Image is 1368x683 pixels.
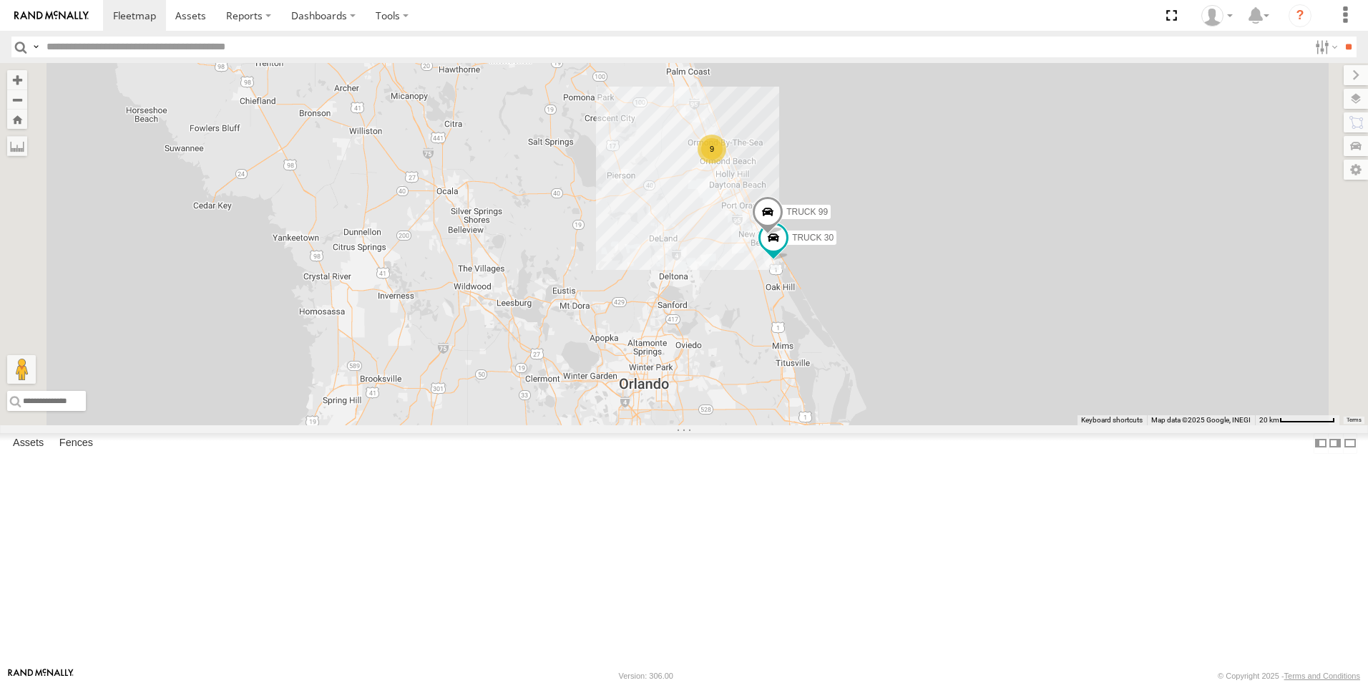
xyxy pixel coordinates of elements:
[30,37,41,57] label: Search Query
[1259,416,1279,424] span: 20 km
[1081,415,1143,425] button: Keyboard shortcuts
[619,672,673,680] div: Version: 306.00
[8,669,74,683] a: Visit our Website
[698,135,726,163] div: 9
[7,136,27,156] label: Measure
[7,110,27,129] button: Zoom Home
[1284,672,1360,680] a: Terms and Conditions
[1255,415,1339,425] button: Map Scale: 20 km per 74 pixels
[1196,5,1238,26] div: Thomas Crowe
[1314,433,1328,454] label: Dock Summary Table to the Left
[7,355,36,384] button: Drag Pegman onto the map to open Street View
[7,70,27,89] button: Zoom in
[1218,672,1360,680] div: © Copyright 2025 -
[1151,416,1251,424] span: Map data ©2025 Google, INEGI
[14,11,89,21] img: rand-logo.svg
[1347,417,1362,423] a: Terms (opens in new tab)
[1344,160,1368,180] label: Map Settings
[1309,37,1340,57] label: Search Filter Options
[1343,433,1357,454] label: Hide Summary Table
[792,233,834,243] span: TRUCK 30
[1289,4,1311,27] i: ?
[7,89,27,110] button: Zoom out
[6,433,51,453] label: Assets
[1328,433,1342,454] label: Dock Summary Table to the Right
[786,207,828,217] span: TRUCK 99
[52,433,100,453] label: Fences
